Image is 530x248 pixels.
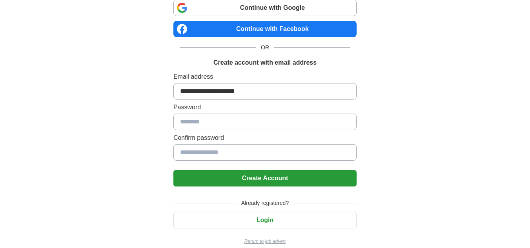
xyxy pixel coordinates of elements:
a: Continue with Facebook [173,21,357,37]
label: Email address [173,72,357,81]
span: Already registered? [237,199,293,207]
label: Password [173,103,357,112]
a: Login [173,217,357,223]
a: Return to job advert [173,238,357,245]
button: Login [173,212,357,228]
label: Confirm password [173,133,357,143]
button: Create Account [173,170,357,186]
span: OR [256,43,274,52]
h1: Create account with email address [213,58,317,67]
